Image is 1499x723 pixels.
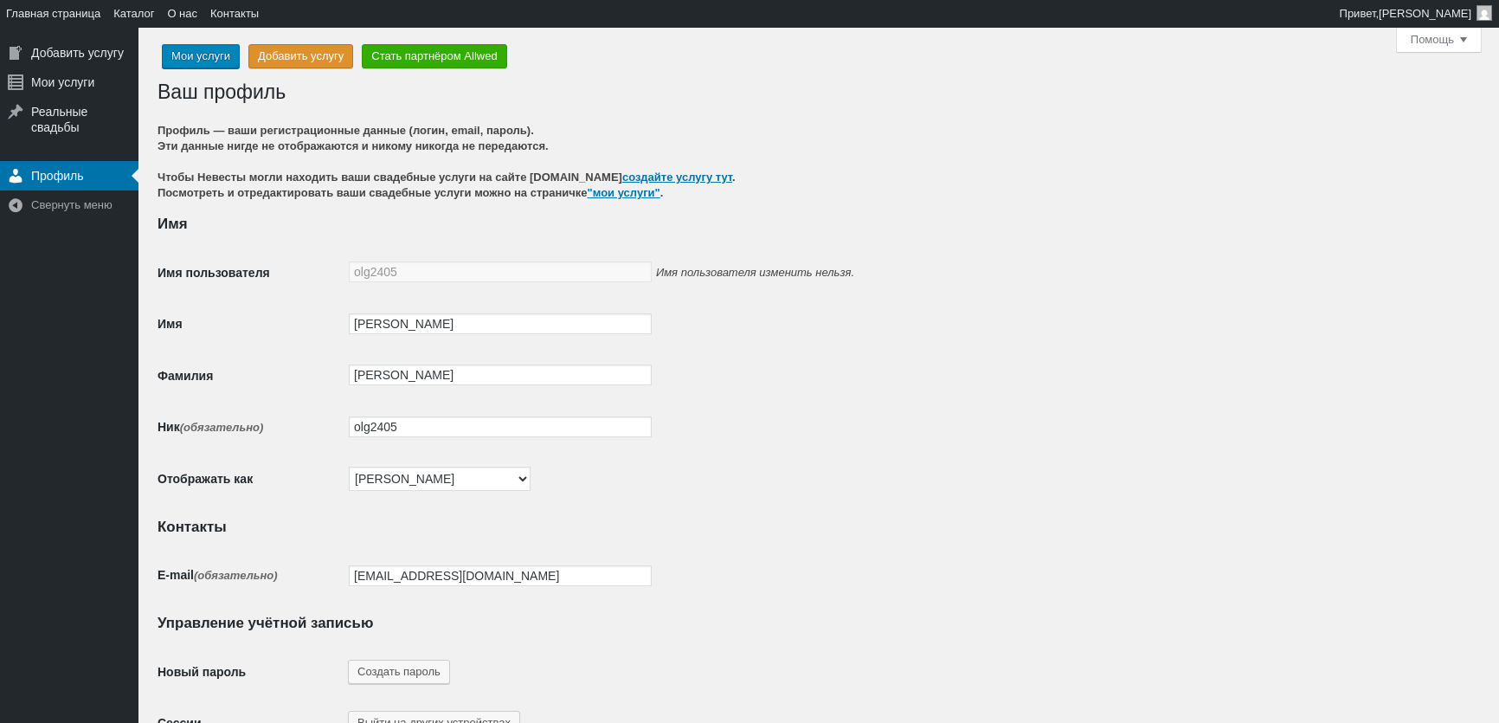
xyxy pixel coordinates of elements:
h4: Профиль — ваши регистрационные данные (логин, email, пароль). Эти данные нигде не отображаются и ... [158,123,1482,154]
a: Добавить услугу [248,44,353,68]
label: Новый пароль [158,666,246,680]
a: Стать партнёром Allwed [362,44,506,68]
button: Создать пароль [348,660,450,684]
span: Имя пользователя изменить нельзя. [656,266,854,279]
span: [PERSON_NAME] [1379,7,1471,20]
span: (обязательно) [180,421,264,434]
span: (обязательно) [194,569,278,582]
a: Мои услуги [162,44,240,68]
label: Имя пользователя [158,266,270,280]
label: Отображать как [158,472,253,486]
span: Чтобы Невесты могли находить ваши свадебные услуги на сайте [DOMAIN_NAME] . Посмотреть и отредакт... [158,170,1482,201]
label: Ник [158,420,263,434]
a: "мои услуги" [588,186,660,199]
h2: Контакты [158,520,1482,535]
label: Имя [158,317,183,331]
h1: Ваш профиль [158,72,286,108]
h2: Управление учётной записью [158,616,1482,631]
a: создайте услугу тут [622,171,732,184]
h2: Имя [158,216,1482,232]
button: Помощь [1397,28,1481,52]
label: E-mail [158,568,278,582]
label: Фамилия [158,369,213,383]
